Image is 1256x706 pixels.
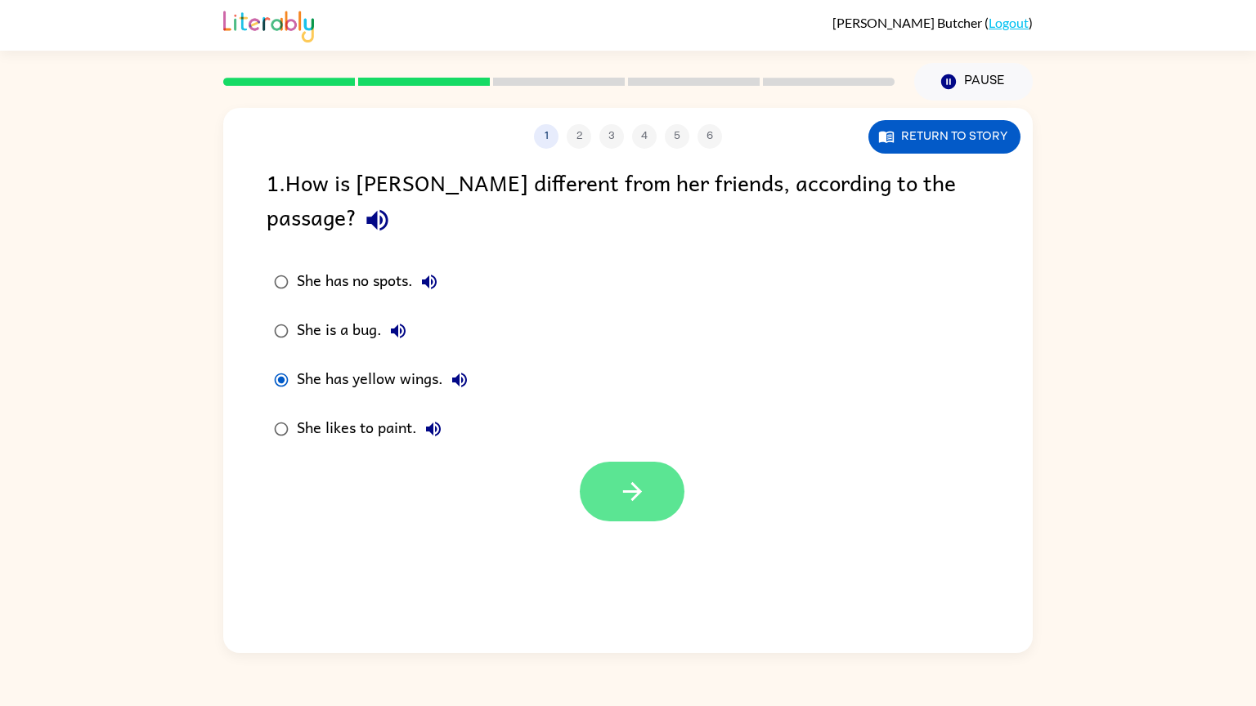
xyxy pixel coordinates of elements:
span: [PERSON_NAME] Butcher [832,15,985,30]
div: She is a bug. [297,315,415,347]
button: Pause [914,63,1033,101]
div: She likes to paint. [297,413,450,445]
div: ( ) [832,15,1033,30]
button: She is a bug. [382,315,415,347]
button: She has yellow wings. [443,364,476,396]
div: 1 . How is [PERSON_NAME] different from her friends, according to the passage? [267,165,989,241]
img: Literably [223,7,314,42]
div: She has no spots. [297,266,446,298]
button: Return to story [868,120,1020,154]
button: She has no spots. [413,266,446,298]
div: She has yellow wings. [297,364,476,396]
a: Logout [989,15,1029,30]
button: 1 [534,124,558,149]
button: She likes to paint. [417,413,450,445]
